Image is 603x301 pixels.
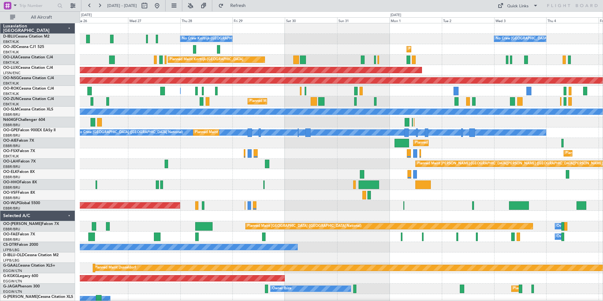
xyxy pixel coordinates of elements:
[3,253,59,257] a: D-IBLU-OLDCessna Citation M2
[3,264,18,268] span: G-GAAL
[128,17,180,23] div: Wed 27
[3,285,18,288] span: G-JAGA
[3,39,19,44] a: EBKT/KJK
[3,233,35,236] a: OO-FAEFalcon 7X
[3,139,34,143] a: OO-AIEFalcon 7X
[495,1,541,11] button: Quick Links
[3,206,20,211] a: EBBR/BRU
[3,164,20,169] a: EBBR/BRU
[3,144,20,148] a: EBBR/BRU
[3,180,20,184] span: OO-HHO
[3,102,19,107] a: EBKT/KJK
[107,3,137,9] span: [DATE] - [DATE]
[3,139,17,143] span: OO-AIE
[415,138,514,148] div: Planned Maint [GEOGRAPHIC_DATA] ([GEOGRAPHIC_DATA])
[442,17,494,23] div: Tue 2
[3,66,18,70] span: OO-LUX
[170,55,243,64] div: Planned Maint Kortrijk-[GEOGRAPHIC_DATA]
[3,87,19,91] span: OO-ROK
[3,285,40,288] a: G-JAGAPhenom 300
[215,1,253,11] button: Refresh
[3,274,38,278] a: G-KGKGLegacy 600
[3,222,42,226] span: OO-[PERSON_NAME]
[195,128,309,137] div: Planned Maint [GEOGRAPHIC_DATA] ([GEOGRAPHIC_DATA] National)
[3,50,19,55] a: EBKT/KJK
[3,237,20,242] a: EBBR/BRU
[180,17,233,23] div: Thu 28
[3,196,20,200] a: EBBR/BRU
[546,17,599,23] div: Thu 4
[3,35,15,38] span: D-IBLU
[3,45,44,49] a: OO-JIDCessna CJ1 525
[77,128,183,137] div: No Crew [GEOGRAPHIC_DATA] ([GEOGRAPHIC_DATA] National)
[16,15,67,20] span: All Aircraft
[494,17,547,23] div: Wed 3
[3,149,35,153] a: OO-FSXFalcon 7X
[3,258,20,263] a: LFPB/LBG
[3,118,45,122] a: N604GFChallenger 604
[3,97,19,101] span: OO-ZUN
[3,108,53,111] a: OO-SLMCessna Citation XLS
[3,279,22,284] a: EGGW/LTN
[81,13,92,18] div: [DATE]
[3,185,20,190] a: EBBR/BRU
[3,243,17,247] span: CS-DTR
[225,3,251,8] span: Refresh
[249,97,323,106] div: Planned Maint Kortrijk-[GEOGRAPHIC_DATA]
[337,17,389,23] div: Sun 31
[496,34,601,44] div: No Crew [GEOGRAPHIC_DATA] ([GEOGRAPHIC_DATA] National)
[3,191,18,195] span: OO-VSF
[3,180,37,184] a: OO-HHOFalcon 8X
[3,233,18,236] span: OO-FAE
[3,269,22,273] a: EGGW/LTN
[557,232,600,241] div: Owner Melsbroek Air Base
[390,13,401,18] div: [DATE]
[3,264,55,268] a: G-GAALCessna Citation XLS+
[3,128,56,132] a: OO-GPEFalcon 900EX EASy II
[3,227,20,232] a: EBBR/BRU
[182,34,247,44] div: No Crew Kortrijk-[GEOGRAPHIC_DATA]
[3,243,38,247] a: CS-DTRFalcon 2000
[3,56,18,59] span: OO-LXA
[3,201,40,205] a: OO-WLPGlobal 5500
[3,128,18,132] span: OO-GPE
[3,160,36,163] a: OO-LAHFalcon 7X
[3,295,73,299] a: G-[PERSON_NAME]Cessna Citation XLS
[3,71,20,75] a: LFSN/ENC
[3,170,35,174] a: OO-ELKFalcon 8X
[3,248,20,252] a: LFPB/LBG
[3,35,50,38] a: D-IBLUCessna Citation M2
[95,263,136,273] div: Planned Maint Dusseldorf
[3,118,18,122] span: N604GF
[3,60,19,65] a: EBKT/KJK
[3,112,20,117] a: EBBR/BRU
[3,56,53,59] a: OO-LXACessna Citation CJ4
[3,201,19,205] span: OO-WLP
[3,91,19,96] a: EBKT/KJK
[19,1,56,10] input: Trip Number
[3,66,53,70] a: OO-LUXCessna Citation CJ4
[557,221,600,231] div: Owner Melsbroek Air Base
[3,253,25,257] span: D-IBLU-OLD
[3,170,17,174] span: OO-ELK
[3,149,18,153] span: OO-FSX
[3,81,19,86] a: EBKT/KJK
[3,289,22,294] a: EGGW/LTN
[3,191,35,195] a: OO-VSFFalcon 8X
[3,133,20,138] a: EBBR/BRU
[272,284,291,293] div: Owner Ibiza
[408,44,482,54] div: Planned Maint Kortrijk-[GEOGRAPHIC_DATA]
[3,154,19,159] a: EBKT/KJK
[3,45,16,49] span: OO-JID
[3,274,18,278] span: G-KGKG
[507,3,529,9] div: Quick Links
[3,160,18,163] span: OO-LAH
[285,17,337,23] div: Sat 30
[3,87,54,91] a: OO-ROKCessna Citation CJ4
[3,76,19,80] span: OO-NSG
[232,17,285,23] div: Fri 29
[389,17,442,23] div: Mon 1
[247,221,361,231] div: Planned Maint [GEOGRAPHIC_DATA] ([GEOGRAPHIC_DATA] National)
[3,108,18,111] span: OO-SLM
[3,97,54,101] a: OO-ZUNCessna Citation CJ4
